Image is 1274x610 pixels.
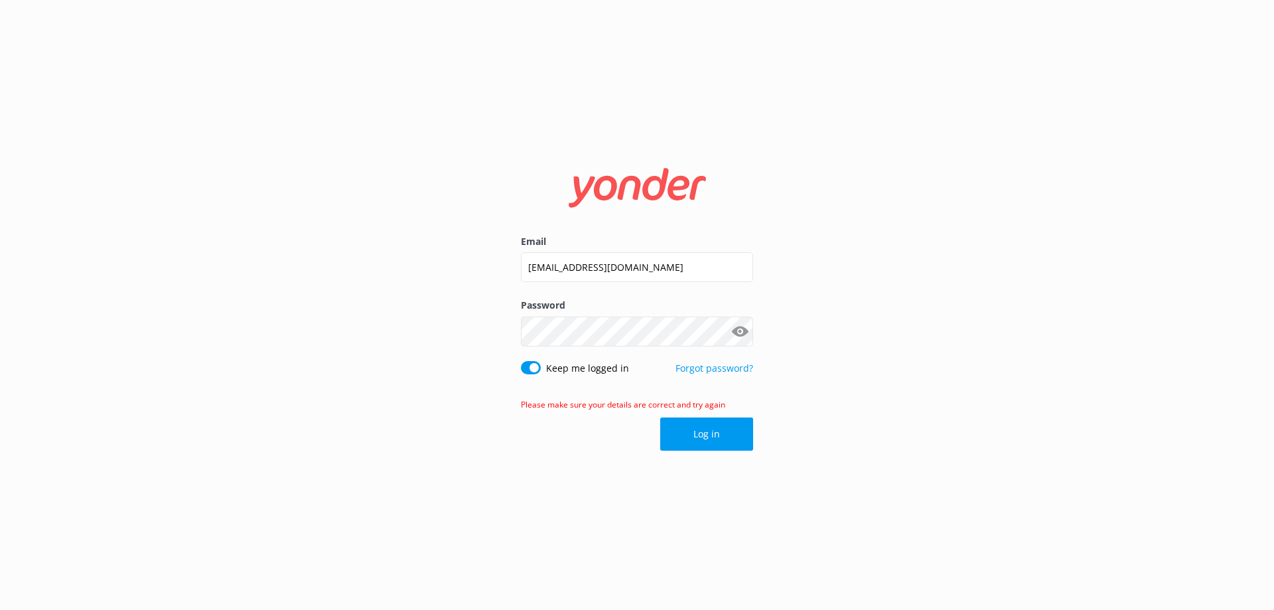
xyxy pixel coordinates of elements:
label: Password [521,298,753,313]
label: Keep me logged in [546,361,629,376]
button: Log in [660,418,753,451]
label: Email [521,234,753,249]
span: Please make sure your details are correct and try again [521,399,725,410]
button: Show password [727,318,753,344]
input: user@emailaddress.com [521,252,753,282]
a: Forgot password? [675,362,753,374]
